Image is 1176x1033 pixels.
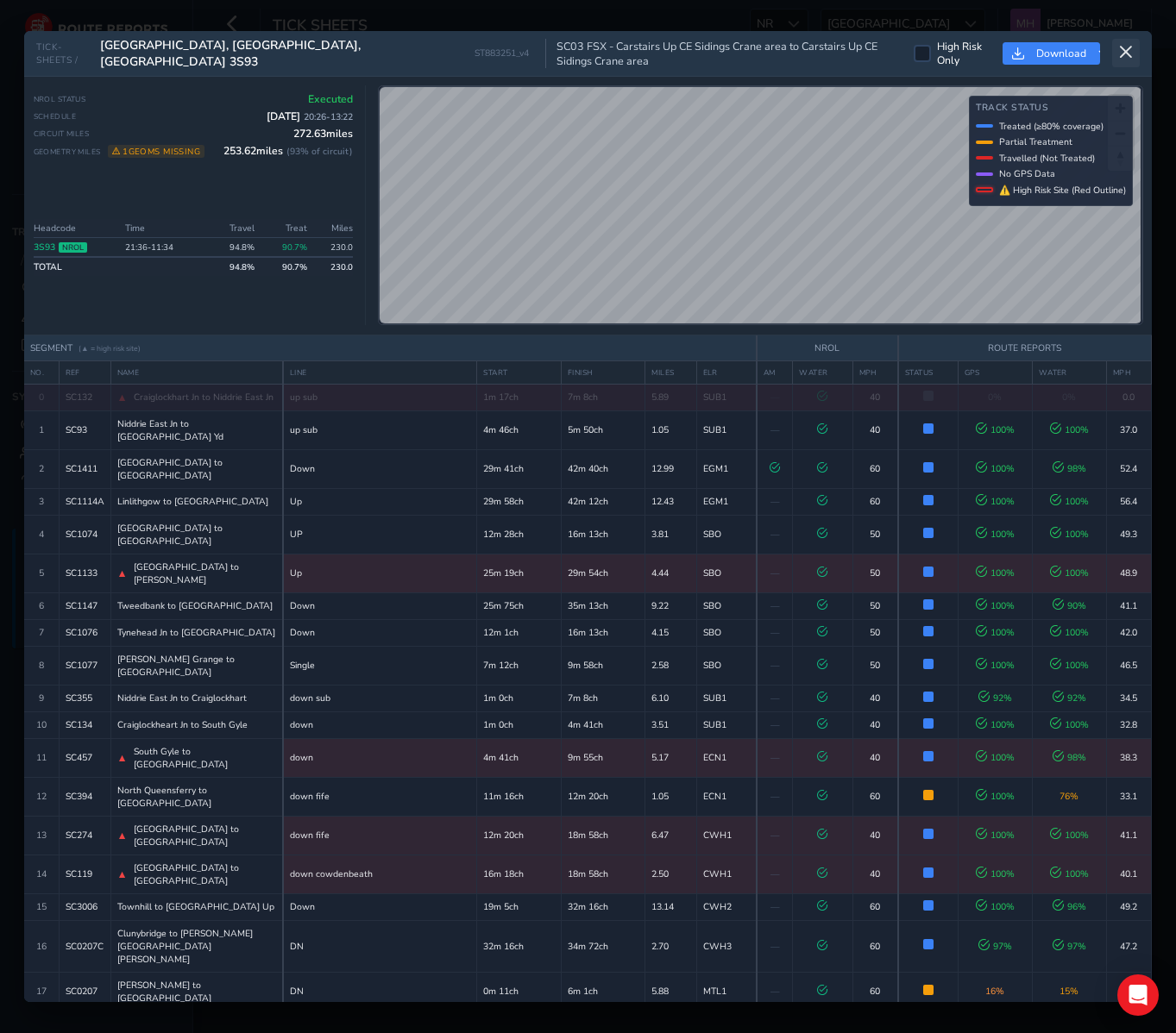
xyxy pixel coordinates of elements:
[1106,515,1151,554] td: 49.3
[999,152,1095,165] span: Travelled (Not Treated)
[852,685,898,711] td: 40
[223,144,353,158] span: 253.62 miles
[645,685,696,711] td: 6.10
[645,449,696,488] td: 12.99
[696,515,757,554] td: SBO
[477,410,562,449] td: 4m 46ch
[561,893,645,920] td: 32m 16ch
[645,920,696,972] td: 2.70
[645,816,696,855] td: 6.47
[1117,974,1159,1016] div: Open Intercom Messenger
[561,410,645,449] td: 5m 50ch
[1106,449,1151,488] td: 52.4
[1050,528,1089,541] span: 100 %
[976,790,1015,803] span: 100 %
[561,554,645,592] td: 29m 54ch
[645,410,696,449] td: 1.05
[283,920,477,972] td: DN
[477,920,562,972] td: 32m 16ch
[380,87,1141,323] canvas: Map
[561,619,645,646] td: 16m 13ch
[561,488,645,515] td: 42m 12ch
[770,423,780,436] span: —
[477,893,562,920] td: 19m 5ch
[645,488,696,515] td: 12.43
[976,900,1015,913] span: 100 %
[283,855,477,893] td: down cowdenbeath
[852,384,898,410] td: 40
[770,391,780,404] span: —
[312,219,354,238] th: Miles
[117,522,277,548] span: [GEOGRAPHIC_DATA] to [GEOGRAPHIC_DATA]
[852,619,898,646] td: 50
[1050,423,1089,436] span: 100 %
[645,592,696,619] td: 9.22
[283,893,477,920] td: Down
[645,893,696,920] td: 13.14
[645,855,696,893] td: 2.50
[1053,692,1086,704] span: 92 %
[696,488,757,515] td: EGM1
[757,360,793,384] th: AM
[477,384,562,410] td: 1m 17ch
[304,110,353,123] span: 20:26 - 13:22
[117,626,275,639] span: Tynehead Jn to [GEOGRAPHIC_DATA]
[770,940,780,953] span: —
[999,120,1104,133] span: Treated (≥80% coverage)
[1050,829,1089,842] span: 100 %
[645,738,696,777] td: 5.17
[283,738,477,777] td: down
[978,940,1012,953] span: 97 %
[770,751,780,764] span: —
[852,972,898,1011] td: 60
[260,237,312,257] td: 90.7%
[134,823,276,848] span: [GEOGRAPHIC_DATA] to [GEOGRAPHIC_DATA]
[976,567,1015,579] span: 100 %
[561,360,645,384] th: FINISH
[852,893,898,920] td: 60
[696,711,757,738] td: SUB1
[770,567,780,579] span: —
[976,659,1015,672] span: 100 %
[561,816,645,855] td: 18m 58ch
[283,972,477,1011] td: DN
[852,449,898,488] td: 60
[293,127,353,141] span: 272.63 miles
[1106,972,1151,1011] td: 25.2
[312,237,354,257] td: 230.0
[1032,360,1106,384] th: WATER
[117,417,277,443] span: Niddrie East Jn to [GEOGRAPHIC_DATA] Yd
[1106,777,1151,816] td: 33.1
[1050,626,1089,639] span: 100 %
[117,927,277,966] span: Clunybridge to [PERSON_NAME][GEOGRAPHIC_DATA][PERSON_NAME]
[1106,685,1151,711] td: 34.5
[117,718,248,731] span: Craiglockheart Jn to South Gyle
[283,384,477,410] td: up sub
[477,554,562,592] td: 25m 19ch
[267,110,353,123] span: [DATE]
[696,592,757,619] td: SBO
[134,861,276,887] span: [GEOGRAPHIC_DATA] to [GEOGRAPHIC_DATA]
[477,646,562,685] td: 7m 12ch
[1106,554,1151,592] td: 48.9
[852,515,898,554] td: 50
[770,692,780,704] span: —
[283,360,477,384] th: LINE
[696,646,757,685] td: SBO
[134,560,276,586] span: [GEOGRAPHIC_DATA] to [PERSON_NAME]
[1050,718,1089,731] span: 100 %
[110,360,283,384] th: NAME
[770,659,780,672] span: —
[1106,360,1151,384] th: MPH
[1106,488,1151,515] td: 56.4
[477,515,562,554] td: 12m 28ch
[696,619,757,646] td: SBO
[976,423,1015,436] span: 100 %
[1053,751,1086,764] span: 98 %
[852,488,898,515] td: 60
[283,554,477,592] td: Up
[561,515,645,554] td: 16m 13ch
[1050,495,1089,508] span: 100 %
[561,920,645,972] td: 34m 72ch
[696,972,757,1011] td: MTL1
